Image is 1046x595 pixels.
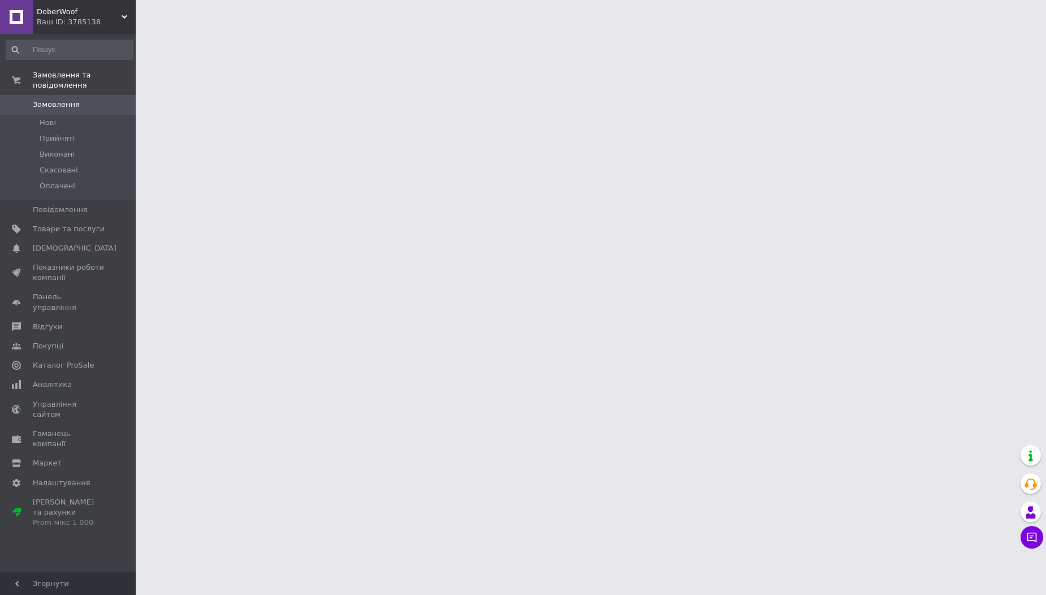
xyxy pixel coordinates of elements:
input: Пошук [6,40,133,60]
span: Гаманець компанії [33,429,105,449]
span: Прийняті [40,133,75,144]
span: Маркет [33,458,62,468]
span: Замовлення [33,100,80,110]
span: Замовлення та повідомлення [33,70,136,90]
div: Prom мікс 1 000 [33,518,105,528]
span: Оплачені [40,181,75,191]
span: Панель управління [33,292,105,312]
button: Чат з покупцем [1021,526,1043,549]
span: Налаштування [33,478,90,488]
div: Ваш ID: 3785138 [37,17,136,27]
span: Каталог ProSale [33,360,94,370]
span: Аналітика [33,380,72,390]
span: Виконані [40,149,75,159]
span: [PERSON_NAME] та рахунки [33,497,105,528]
span: Нові [40,118,56,128]
span: DoberWoof [37,7,122,17]
span: Покупці [33,341,63,351]
span: Управління сайтом [33,399,105,420]
span: [DEMOGRAPHIC_DATA] [33,243,116,253]
span: Товари та послуги [33,224,105,234]
span: Скасовані [40,165,78,175]
span: Показники роботи компанії [33,262,105,283]
span: Відгуки [33,322,62,332]
span: Повідомлення [33,205,88,215]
